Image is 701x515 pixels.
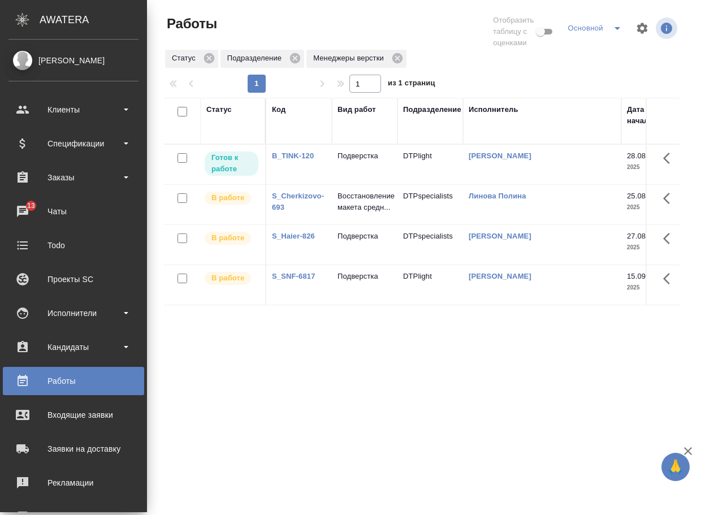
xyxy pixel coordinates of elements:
[306,50,406,68] div: Менеджеры верстки
[3,197,144,226] a: 13Чаты
[272,192,324,211] a: S_Cherkizovo-693
[337,104,376,115] div: Вид работ
[627,202,672,213] p: 2025
[627,162,672,173] p: 2025
[469,232,531,240] a: [PERSON_NAME]
[204,271,259,286] div: Исполнитель выполняет работу
[272,104,285,115] div: Код
[656,145,683,172] button: Здесь прячутся важные кнопки
[206,104,232,115] div: Статус
[469,104,518,115] div: Исполнитель
[211,272,244,284] p: В работе
[272,272,315,280] a: S_SNF-6817
[3,367,144,395] a: Работы
[204,231,259,246] div: Исполнитель выполняет работу
[627,242,672,253] p: 2025
[8,339,139,356] div: Кандидаты
[272,152,314,160] a: B_TINK-120
[337,191,392,213] p: Восстановление макета средн...
[172,53,200,64] p: Статус
[656,225,683,252] button: Здесь прячутся важные кнопки
[204,191,259,206] div: Исполнитель выполняет работу
[8,373,139,390] div: Работы
[627,192,648,200] p: 25.08,
[211,232,244,244] p: В работе
[3,469,144,497] a: Рекламации
[656,185,683,212] button: Здесь прячутся важные кнопки
[165,50,218,68] div: Статус
[666,455,685,479] span: 🙏
[20,200,42,211] span: 13
[397,145,463,184] td: DTPlight
[8,101,139,118] div: Клиенты
[397,185,463,224] td: DTPspecialists
[493,15,534,49] span: Отобразить таблицу с оценками
[8,305,139,322] div: Исполнители
[313,53,388,64] p: Менеджеры верстки
[8,169,139,186] div: Заказы
[8,406,139,423] div: Входящие заявки
[220,50,304,68] div: Подразделение
[8,440,139,457] div: Заявки на доставку
[627,282,672,293] p: 2025
[211,152,252,175] p: Готов к работе
[397,265,463,305] td: DTPlight
[8,271,139,288] div: Проекты SC
[397,225,463,265] td: DTPspecialists
[8,474,139,491] div: Рекламации
[3,401,144,429] a: Входящие заявки
[627,232,648,240] p: 27.08,
[40,8,147,31] div: AWATERA
[656,265,683,292] button: Здесь прячутся важные кнопки
[272,232,315,240] a: S_Haier-826
[164,15,217,33] span: Работы
[565,19,629,37] div: split button
[8,135,139,152] div: Спецификации
[227,53,285,64] p: Подразделение
[337,271,392,282] p: Подверстка
[3,265,144,293] a: Проекты SC
[661,453,690,481] button: 🙏
[337,231,392,242] p: Подверстка
[469,272,531,280] a: [PERSON_NAME]
[204,150,259,177] div: Исполнитель может приступить к работе
[627,152,648,160] p: 28.08,
[469,192,526,200] a: Линова Полина
[8,54,139,67] div: [PERSON_NAME]
[388,76,435,93] span: из 1 страниц
[3,435,144,463] a: Заявки на доставку
[627,104,661,127] div: Дата начала
[469,152,531,160] a: [PERSON_NAME]
[211,192,244,204] p: В работе
[8,237,139,254] div: Todo
[627,272,648,280] p: 15.09,
[8,203,139,220] div: Чаты
[3,231,144,259] a: Todo
[403,104,461,115] div: Подразделение
[337,150,392,162] p: Подверстка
